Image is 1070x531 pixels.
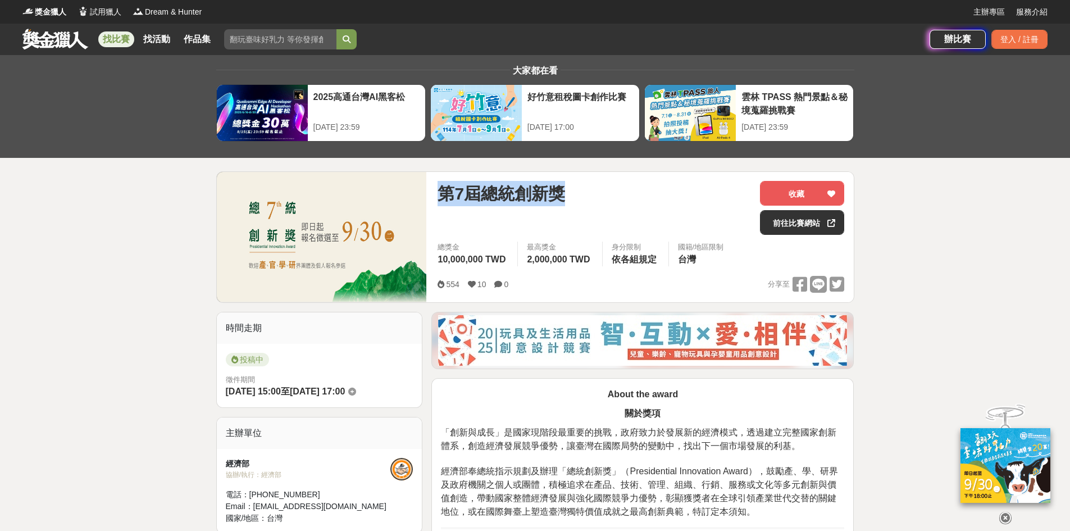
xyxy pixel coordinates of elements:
a: 辦比賽 [930,30,986,49]
span: 大家都在看 [510,66,561,75]
a: 好竹意租稅圖卡創作比賽[DATE] 17:00 [430,84,640,142]
span: [DATE] 17:00 [290,387,345,396]
div: 電話： [PHONE_NUMBER] [226,489,391,501]
span: 總獎金 [438,242,508,253]
div: 時間走期 [217,312,422,344]
span: 554 [446,280,459,289]
span: 台灣 [267,514,283,523]
span: 「創新與成長」是國家現階段最重要的挑戰，政府致力於發展新的經濟模式，透過建立完整國家創新體系，創造經濟發展競爭優勢，讓臺灣在國際局勢的變動中，找出下一個市場發展的利基。 [441,428,836,451]
a: 服務介紹 [1016,6,1048,18]
span: 10,000,000 TWD [438,255,506,264]
img: d4b53da7-80d9-4dd2-ac75-b85943ec9b32.jpg [438,315,847,366]
div: 協辦/執行： 經濟部 [226,470,391,480]
div: 經濟部 [226,458,391,470]
div: [DATE] 17:00 [527,121,634,133]
div: 2025高通台灣AI黑客松 [313,90,420,116]
input: 翻玩臺味好乳力 等你發揮創意！ [224,29,336,49]
img: Logo [22,6,34,17]
a: 雲林 TPASS 熱門景點＆秘境蒐羅挑戰賽[DATE] 23:59 [644,84,854,142]
a: 作品集 [179,31,215,47]
div: 主辦單位 [217,417,422,449]
span: 分享至 [768,276,790,293]
a: 前往比賽網站 [760,210,844,235]
strong: 關於獎項 [625,409,661,418]
span: 台灣 [678,255,696,264]
div: 雲林 TPASS 熱門景點＆秘境蒐羅挑戰賽 [741,90,848,116]
img: Logo [78,6,89,17]
span: 試用獵人 [90,6,121,18]
a: 找比賽 [98,31,134,47]
img: Logo [133,6,144,17]
span: 10 [477,280,486,289]
div: [DATE] 23:59 [741,121,848,133]
img: Cover Image [217,172,427,302]
span: 0 [504,280,508,289]
a: Logo試用獵人 [78,6,121,18]
span: 經濟部奉總統指示規劃及辦理「總統創新獎」（Presidential Innovation Award），鼓勵產、學、研界及政府機關之個人或團體，積極追求在產品、技術、管理、組織、行銷、服務或文化... [441,466,838,516]
strong: About the award [608,389,678,399]
span: Dream & Hunter [145,6,202,18]
a: 2025高通台灣AI黑客松[DATE] 23:59 [216,84,426,142]
a: Logo獎金獵人 [22,6,66,18]
span: 徵件期間 [226,375,255,384]
a: 找活動 [139,31,175,47]
button: 收藏 [760,181,844,206]
img: c171a689-fb2c-43c6-a33c-e56b1f4b2190.jpg [960,428,1050,503]
div: [DATE] 23:59 [313,121,420,133]
a: 主辦專區 [973,6,1005,18]
a: LogoDream & Hunter [133,6,202,18]
span: 第7屆總統創新獎 [438,181,565,206]
div: 好竹意租稅圖卡創作比賽 [527,90,634,116]
span: 依各組規定 [612,255,657,264]
span: 最高獎金 [527,242,593,253]
span: [DATE] 15:00 [226,387,281,396]
div: 身分限制 [612,242,659,253]
div: 登入 / 註冊 [991,30,1048,49]
span: 投稿中 [226,353,269,366]
div: Email： [EMAIL_ADDRESS][DOMAIN_NAME] [226,501,391,512]
span: 獎金獵人 [35,6,66,18]
span: 2,000,000 TWD [527,255,590,264]
div: 國籍/地區限制 [678,242,724,253]
span: 國家/地區： [226,514,267,523]
span: 至 [281,387,290,396]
